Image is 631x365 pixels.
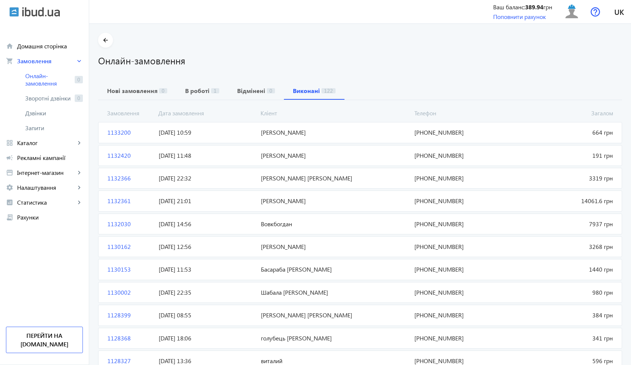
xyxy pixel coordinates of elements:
[104,220,156,228] span: 1132030
[321,88,336,93] span: 122
[25,95,72,102] span: Зворотні дзвінки
[614,7,624,16] span: uk
[75,169,83,176] mat-icon: keyboard_arrow_right
[258,311,411,319] span: [PERSON_NAME] [PERSON_NAME]
[514,174,616,182] span: 3319 грн
[17,214,83,221] span: Рахунки
[6,154,13,161] mat-icon: campaign
[104,128,156,137] span: 1133200
[156,197,258,205] span: [DATE] 21:01
[525,3,543,11] b: 389.94
[156,334,258,342] span: [DATE] 18:06
[411,334,514,342] span: [PHONE_NUMBER]
[156,243,258,251] span: [DATE] 12:56
[156,220,258,228] span: [DATE] 14:56
[258,174,411,182] span: [PERSON_NAME] [PERSON_NAME]
[17,154,83,161] span: Рекламні кампанії
[9,7,19,17] img: ibud.svg
[6,57,13,65] mat-icon: shopping_cart
[17,139,75,147] span: Каталог
[17,169,75,176] span: Інтернет-магазин
[514,220,616,228] span: 7937 грн
[156,265,258,273] span: [DATE] 11:53
[104,311,156,319] span: 1128399
[98,54,622,67] h1: Онлайн-замовлення
[104,243,156,251] span: 1130162
[267,88,275,93] span: 0
[514,151,616,160] span: 191 грн
[411,265,514,273] span: [PHONE_NUMBER]
[75,57,83,65] mat-icon: keyboard_arrow_right
[258,265,411,273] span: Басараба [PERSON_NAME]
[104,197,156,205] span: 1132361
[514,243,616,251] span: 3268 грн
[563,3,580,20] img: user.svg
[75,139,83,147] mat-icon: keyboard_arrow_right
[411,174,514,182] span: [PHONE_NUMBER]
[411,311,514,319] span: [PHONE_NUMBER]
[258,128,411,137] span: [PERSON_NAME]
[411,243,514,251] span: [PHONE_NUMBER]
[25,124,83,132] span: Запити
[293,88,320,94] b: Виконані
[156,357,258,365] span: [DATE] 13:36
[75,199,83,206] mat-icon: keyboard_arrow_right
[156,288,258,297] span: [DATE] 22:35
[411,357,514,365] span: [PHONE_NUMBER]
[514,128,616,137] span: 664 грн
[411,197,514,205] span: [PHONE_NUMBER]
[493,13,546,20] a: Поповнити рахунок
[75,184,83,191] mat-icon: keyboard_arrow_right
[590,7,600,17] img: help.svg
[156,174,258,182] span: [DATE] 22:32
[156,151,258,160] span: [DATE] 11:48
[75,76,83,83] span: 0
[258,151,411,160] span: [PERSON_NAME]
[6,139,13,147] mat-icon: grid_view
[6,42,13,50] mat-icon: home
[258,357,411,365] span: виталий
[258,334,411,342] span: голубець [PERSON_NAME]
[411,151,514,160] span: [PHONE_NUMBER]
[258,197,411,205] span: [PERSON_NAME]
[17,199,75,206] span: Статистика
[185,88,210,94] b: В роботі
[514,109,616,117] span: Загалом
[17,57,75,65] span: Замовлення
[411,128,514,137] span: [PHONE_NUMBER]
[514,288,616,297] span: 980 грн
[514,311,616,319] span: 384 грн
[237,88,265,94] b: Відмінені
[258,109,411,117] span: Кліент
[17,184,75,191] span: Налаштування
[6,184,13,191] mat-icon: settings
[514,334,616,342] span: 341 грн
[75,95,83,102] span: 0
[104,288,156,297] span: 1130002
[258,288,411,297] span: Шабала [PERSON_NAME]
[25,109,83,117] span: Дзвінки
[514,197,616,205] span: 14061.6 грн
[258,220,411,228] span: Вовкбогдан
[155,109,258,117] span: Дата замовлення
[411,220,514,228] span: [PHONE_NUMBER]
[25,72,72,87] span: Онлайн-замовлення
[17,42,83,50] span: Домашня сторінка
[104,265,156,273] span: 1130153
[22,7,60,17] img: ibud_text.svg
[258,243,411,251] span: [PERSON_NAME]
[104,174,156,182] span: 1132366
[101,36,110,45] mat-icon: arrow_back
[6,327,83,353] a: Перейти на [DOMAIN_NAME]
[211,88,219,93] span: 1
[411,109,514,117] span: Телефон
[104,357,156,365] span: 1128327
[159,88,167,93] span: 0
[514,357,616,365] span: 596 грн
[104,151,156,160] span: 1132420
[493,3,552,11] div: Ваш баланс: грн
[107,88,158,94] b: Нові замовлення
[156,128,258,137] span: [DATE] 10:59
[156,311,258,319] span: [DATE] 08:55
[6,199,13,206] mat-icon: analytics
